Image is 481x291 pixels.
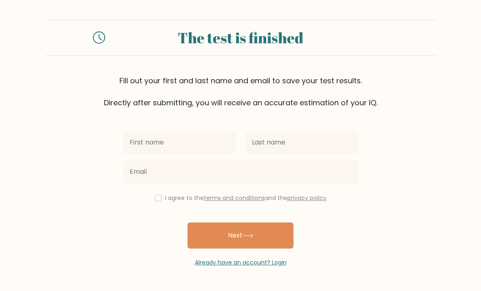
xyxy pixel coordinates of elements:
label: I agree to the and the [165,194,327,202]
a: Already have an account? Login [195,258,287,267]
div: The test is finished [115,27,366,49]
button: Next [188,222,293,249]
input: Email [123,160,358,183]
input: First name [123,131,236,154]
a: privacy policy [287,194,327,202]
a: terms and conditions [204,194,265,202]
div: Fill out your first and last name and email to save your test results. Directly after submitting,... [45,75,436,108]
input: Last name [245,131,358,154]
